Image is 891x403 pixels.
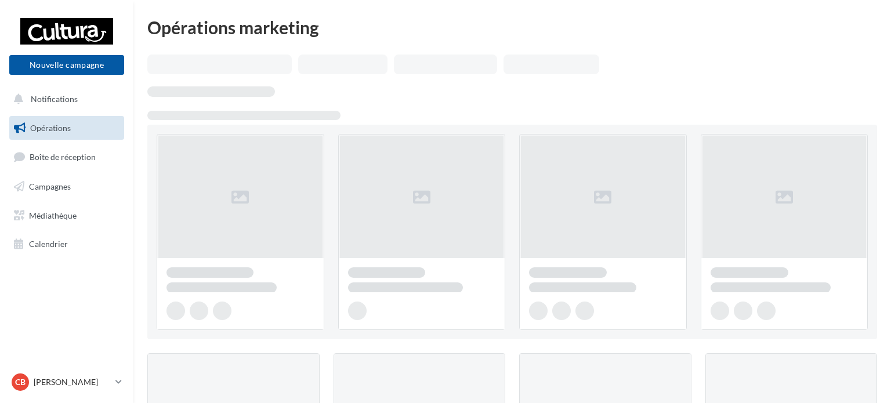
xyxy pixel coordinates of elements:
span: Campagnes [29,181,71,191]
button: Notifications [7,87,122,111]
span: Opérations [30,123,71,133]
a: Opérations [7,116,126,140]
span: Médiathèque [29,210,77,220]
span: CB [15,376,26,388]
a: Boîte de réception [7,144,126,169]
span: Notifications [31,94,78,104]
p: [PERSON_NAME] [34,376,111,388]
span: Calendrier [29,239,68,249]
button: Nouvelle campagne [9,55,124,75]
a: CB [PERSON_NAME] [9,371,124,393]
a: Campagnes [7,175,126,199]
a: Médiathèque [7,204,126,228]
div: Opérations marketing [147,19,877,36]
span: Boîte de réception [30,152,96,162]
a: Calendrier [7,232,126,256]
